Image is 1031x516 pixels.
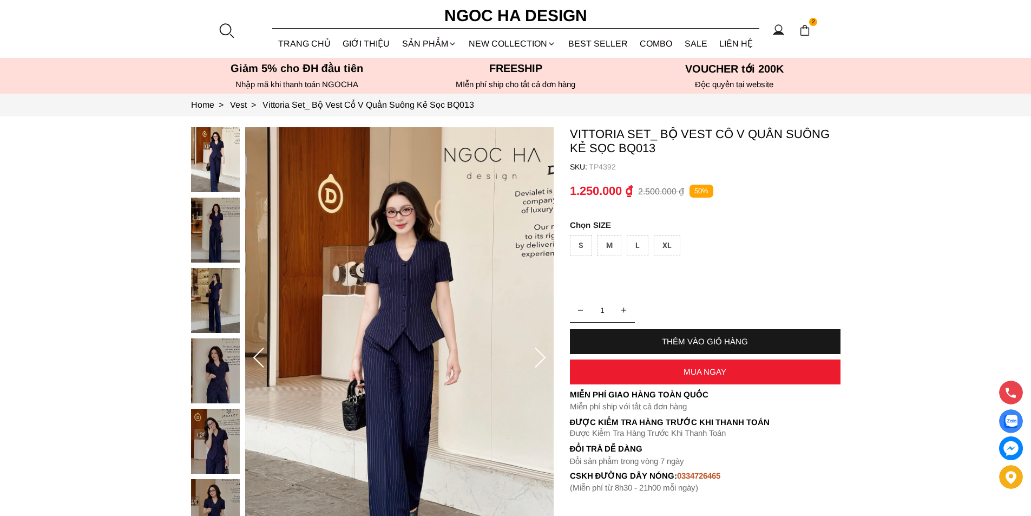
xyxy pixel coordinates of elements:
[235,80,358,89] font: Nhập mã khi thanh toán NGOCHA
[570,235,592,256] div: S
[589,162,840,171] p: TP4392
[247,100,260,109] span: >
[570,456,685,466] font: Đổi sản phẩm trong vòng 7 ngày
[628,62,840,75] h5: VOUCHER tới 200K
[638,186,684,197] p: 2.500.000 ₫
[191,409,240,474] img: Vittoria Set_ Bộ Vest Cổ V Quần Suông Kẻ Sọc BQ013_mini_4
[677,471,720,480] font: 0334726465
[679,29,714,58] a: SALE
[396,29,463,58] div: SẢN PHẨM
[230,100,262,109] a: Link to Vest
[570,184,633,198] p: 1.250.000 ₫
[191,338,240,403] img: Vittoria Set_ Bộ Vest Cổ V Quần Suông Kẻ Sọc BQ013_mini_3
[570,299,635,321] input: Quantity input
[570,127,840,155] p: Vittoria Set_ Bộ Vest Cổ V Quần Suông Kẻ Sọc BQ013
[570,402,687,411] font: Miễn phí ship với tất cả đơn hàng
[231,62,363,74] font: Giảm 5% cho ĐH đầu tiên
[570,471,678,480] font: cskh đường dây nóng:
[634,29,679,58] a: Combo
[214,100,228,109] span: >
[570,220,840,230] p: SIZE
[191,198,240,263] img: Vittoria Set_ Bộ Vest Cổ V Quần Suông Kẻ Sọc BQ013_mini_1
[597,235,621,256] div: M
[809,18,818,27] span: 2
[654,235,680,256] div: XL
[570,428,840,438] p: Được Kiểm Tra Hàng Trước Khi Thanh Toán
[628,80,840,89] h6: Độc quyền tại website
[570,444,840,453] h6: Đổi trả dễ dàng
[570,367,840,376] div: MUA NGAY
[999,409,1023,433] a: Display image
[999,436,1023,460] a: messenger
[570,162,589,171] h6: SKU:
[570,417,840,427] p: Được Kiểm Tra Hàng Trước Khi Thanh Toán
[410,80,622,89] h6: MIễn phí ship cho tất cả đơn hàng
[272,29,337,58] a: TRANG CHỦ
[570,483,698,492] font: (Miễn phí từ 8h30 - 21h00 mỗi ngày)
[463,29,562,58] a: NEW COLLECTION
[337,29,396,58] a: GIỚI THIỆU
[191,100,230,109] a: Link to Home
[435,3,597,29] a: Ngoc Ha Design
[570,390,708,399] font: Miễn phí giao hàng toàn quốc
[191,127,240,192] img: Vittoria Set_ Bộ Vest Cổ V Quần Suông Kẻ Sọc BQ013_mini_0
[191,268,240,333] img: Vittoria Set_ Bộ Vest Cổ V Quần Suông Kẻ Sọc BQ013_mini_2
[627,235,648,256] div: L
[1004,415,1017,428] img: Display image
[570,337,840,346] div: THÊM VÀO GIỎ HÀNG
[713,29,759,58] a: LIÊN HỆ
[262,100,474,109] a: Link to Vittoria Set_ Bộ Vest Cổ V Quần Suông Kẻ Sọc BQ013
[489,62,542,74] font: Freeship
[562,29,634,58] a: BEST SELLER
[689,185,713,198] p: 50%
[799,24,811,36] img: img-CART-ICON-ksit0nf1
